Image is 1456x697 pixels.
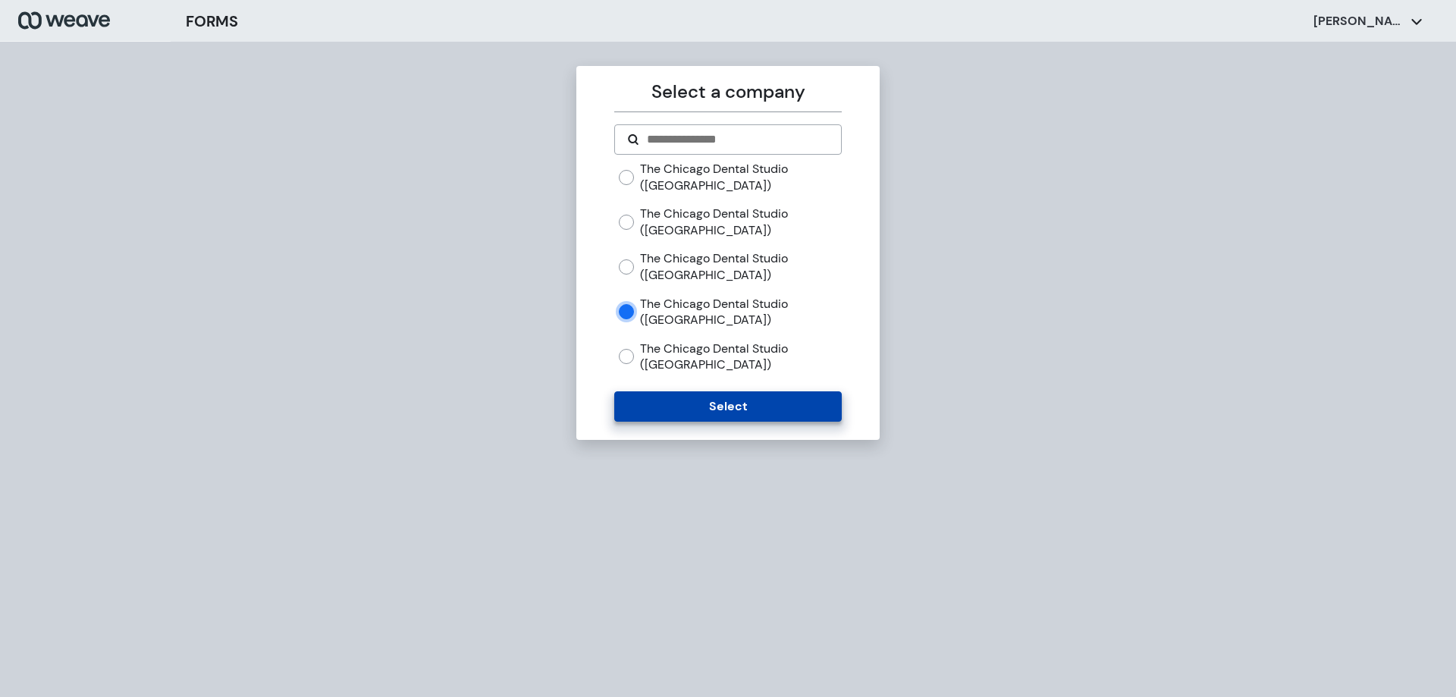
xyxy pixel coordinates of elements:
input: Search [645,130,828,149]
h3: FORMS [186,10,238,33]
p: Select a company [614,78,841,105]
label: The Chicago Dental Studio ([GEOGRAPHIC_DATA]) [640,206,841,238]
label: The Chicago Dental Studio ([GEOGRAPHIC_DATA]) [640,341,841,373]
label: The Chicago Dental Studio ([GEOGRAPHIC_DATA]) [640,250,841,283]
label: The Chicago Dental Studio ([GEOGRAPHIC_DATA]) [640,161,841,193]
p: [PERSON_NAME] [1313,13,1404,30]
label: The Chicago Dental Studio ([GEOGRAPHIC_DATA]) [640,296,841,328]
button: Select [614,391,841,422]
